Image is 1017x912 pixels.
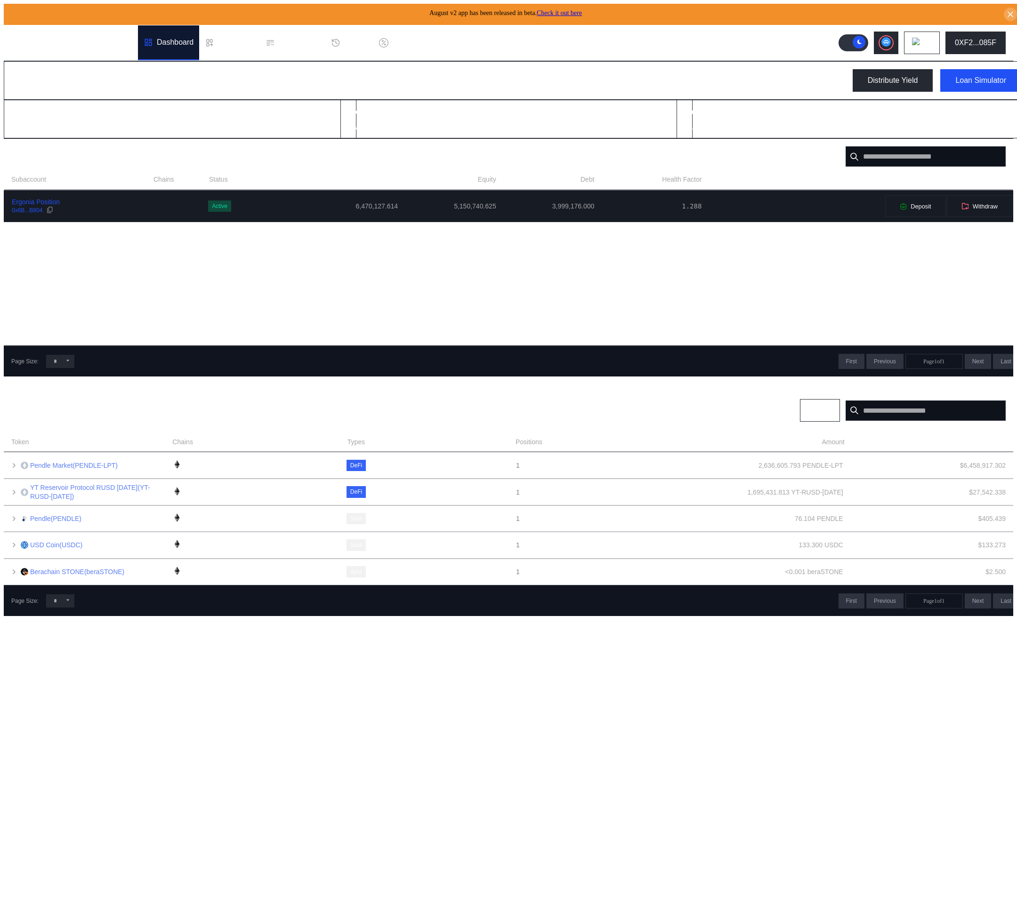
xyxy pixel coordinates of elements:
div: 1 [516,541,673,549]
span: Deposit [911,203,931,210]
div: Active [338,203,354,209]
div: <0.001 beraSTONE [785,568,843,576]
div: $ 6,458,917.302 [960,461,1006,470]
div: Loan Simulator [955,76,1006,85]
img: chain logo [173,487,181,496]
div: $ 2.500 [985,568,1006,576]
span: Chain [808,407,823,414]
div: USD [89,119,109,130]
a: YT Reservoir Protocol RUSD [DATE](YT-RUSD-[DATE]) [30,483,162,500]
img: chain logo [173,513,181,522]
span: First [846,358,857,365]
div: $ 133.273 [978,541,1006,549]
img: usdc.png [21,541,28,549]
div: Spot [350,568,362,575]
div: 0x6B...B804 [12,207,42,214]
div: 1 [516,568,673,576]
a: Pendle(PENDLE) [30,514,81,523]
span: Previous [874,358,896,365]
div: Loan Book [218,39,254,47]
span: Debt [646,175,660,184]
img: chain logo [197,202,244,210]
a: Berachain STONE(beraSTONE) [30,568,124,576]
span: Token [11,437,29,447]
div: History [344,39,368,47]
span: Account Balance [444,175,493,184]
div: Dashboard [157,38,194,47]
div: Discount Factors [392,39,449,47]
span: Last [1001,358,1011,365]
a: Dashboard [138,25,199,60]
span: Page 1 of 1 [923,598,944,605]
a: USD Coin(USDC) [30,541,82,549]
img: chain logo [153,202,200,210]
span: Health Factor [710,175,750,184]
td: 1.288 [660,191,751,222]
h2: Total Balance [12,108,60,116]
div: $ 405.439 [978,514,1006,523]
button: Distribute Yield [853,69,933,92]
button: Deposit [885,195,946,217]
div: 1,695,431.813 YT-RUSD-[DATE] [747,488,843,496]
span: Positions [516,437,542,447]
div: Ergonia Position [12,198,60,206]
img: chain logo [173,540,181,548]
div: USD [426,119,445,130]
a: History [325,25,373,60]
div: 1 [516,461,673,470]
div: My Dashboard [12,72,98,89]
div: Permissions [279,39,320,47]
div: Page Size: [11,598,39,604]
a: Permissions [260,25,325,60]
span: Amount [822,437,844,447]
h2: Total Debt [348,108,385,116]
span: Withdraw [973,203,998,210]
span: August v2 app has been released in beta. [429,9,582,16]
button: Previous [866,593,904,608]
span: Chains [153,175,174,184]
span: Last [1001,598,1011,604]
button: chain logo [904,32,940,54]
span: Types [347,437,365,447]
span: Chains [172,437,193,447]
img: chain logo [173,567,181,575]
span: Page 1 of 1 [923,358,944,365]
button: First [839,593,864,608]
span: Status [335,175,354,184]
button: Chain [800,399,840,422]
button: 0XF2...085F [945,32,1006,54]
button: Withdraw [946,195,1013,217]
button: Next [965,354,992,369]
div: 0XF2...085F [955,39,996,47]
span: Previous [874,598,896,604]
button: Next [965,593,992,608]
div: 1 [516,488,673,496]
td: 3,999,176.000 [577,191,660,222]
span: First [846,598,857,604]
button: Previous [866,354,904,369]
div: Spot [350,542,362,548]
div: 5,150,740.625 [685,119,759,130]
span: Next [972,598,984,604]
a: Loan Book [199,25,260,60]
div: DeFi [350,488,362,495]
div: DeFi [350,462,362,469]
div: 3,999,176.000 [348,119,422,130]
div: 133.300 USDC [799,541,843,549]
div: Positions [11,405,49,416]
td: 5,150,740.625 [494,191,577,222]
div: Distribute Yield [868,76,918,85]
img: empty-token.png [21,488,28,496]
img: chain logo [912,38,922,48]
img: chain logo [173,460,181,469]
h2: Total Equity [685,108,727,116]
div: Page Size: [11,358,39,365]
div: Spot [350,515,362,522]
a: Pendle Market(PENDLE-LPT) [30,461,118,470]
a: Check it out here [537,9,582,16]
img: empty-token.png [21,462,28,469]
div: Subaccounts [11,151,66,162]
a: Discount Factors [373,25,454,60]
div: 6,470,127.614 [12,119,86,130]
div: $ 27,542.338 [969,488,1006,496]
